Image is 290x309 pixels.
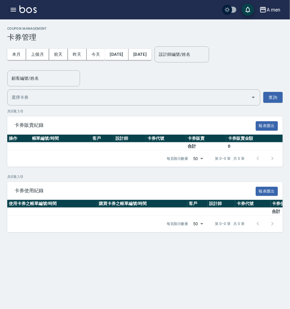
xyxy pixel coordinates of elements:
span: 卡券使用紀錄 [15,188,256,194]
h3: 卡券管理 [7,33,283,42]
th: 使用卡券之帳單編號/時間 [7,200,97,208]
div: 50 [191,150,205,167]
a: 報表匯出 [256,123,278,128]
button: [DATE] [105,49,128,60]
th: 卡券代號 [146,135,186,143]
th: 帳單編號/時間 [31,135,91,143]
button: 昨天 [68,49,87,60]
button: 報表匯出 [256,187,278,196]
p: 共 0 筆, 1 / 0 [7,109,283,114]
p: 第 0–0 筆 共 0 筆 [215,221,245,227]
button: 本月 [7,49,26,60]
th: 卡券代號 [235,200,270,208]
button: save [242,4,254,16]
div: 50 [191,216,205,232]
input: 選擇卡券 [10,92,248,103]
button: 今天 [87,49,105,60]
p: 每頁顯示數量 [167,156,188,161]
th: 設計師 [208,200,235,208]
button: 查詢 [263,92,283,103]
th: 客戶 [91,135,114,143]
p: 共 0 筆, 1 / 0 [7,174,283,180]
button: 報表匯出 [256,121,278,131]
button: A men [257,4,283,16]
h2: Coupon Management [7,27,283,31]
a: 報表匯出 [256,188,278,194]
th: 客戶 [187,200,208,208]
p: 第 0–0 筆 共 0 筆 [215,156,245,161]
button: Open [248,92,258,102]
img: Logo [19,5,37,13]
button: [DATE] [128,49,152,60]
th: 設計師 [114,135,146,143]
span: 卡券販賣紀錄 [15,122,256,128]
div: A men [267,6,280,14]
th: 操作 [7,135,31,143]
button: 上個月 [26,49,49,60]
td: 合計 [186,142,226,150]
p: 每頁顯示數量 [167,221,188,227]
th: 卡券販賣 [186,135,226,143]
td: 0 [226,142,284,150]
button: 前天 [49,49,68,60]
th: 購買卡券之帳單編號/時間 [97,200,187,208]
th: 卡券販賣金額 [226,135,284,143]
